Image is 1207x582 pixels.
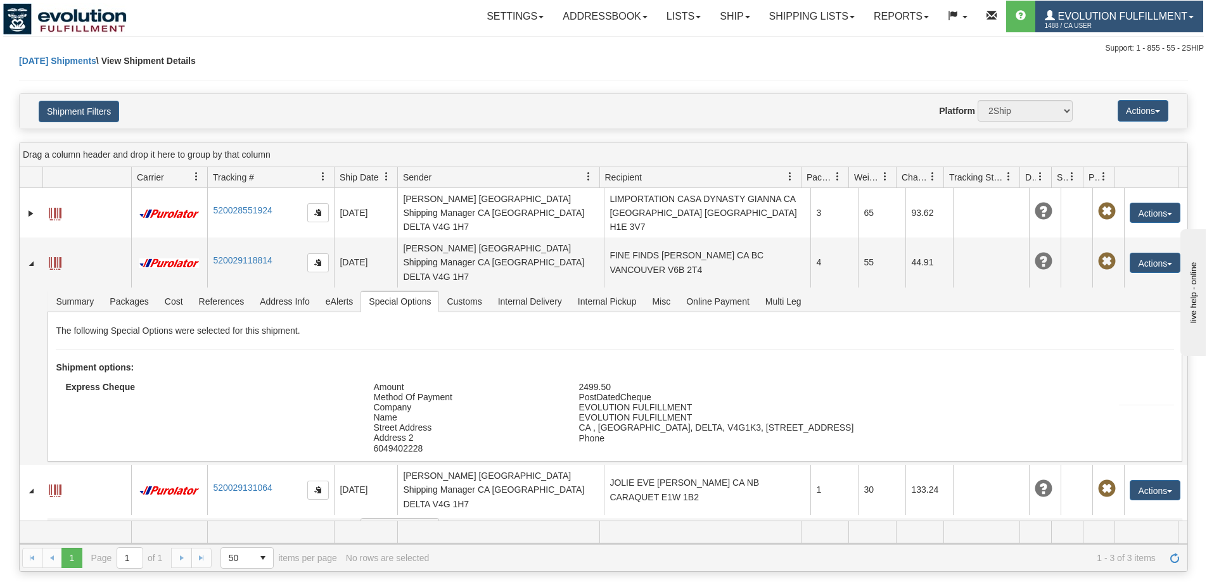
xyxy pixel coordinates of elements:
div: 2499.50 [569,382,1085,392]
td: 65 [858,188,905,237]
span: Delivery Status [1025,171,1036,184]
img: 11 - Purolator [137,258,201,268]
td: 55 [858,237,905,287]
button: Copy to clipboard [307,203,329,222]
td: [DATE] [334,188,397,237]
span: Online Payment [679,291,757,312]
a: [DATE] Shipments [19,56,96,66]
a: Evolution Fulfillment 1488 / CA User [1035,1,1203,32]
a: Ship Date filter column settings [376,166,397,187]
span: Packages [102,291,156,312]
div: grid grouping header [20,142,1187,167]
a: Collapse [25,257,37,270]
img: logo1488.jpg [3,3,127,35]
div: CA , [GEOGRAPHIC_DATA], DELTA, V4G1K3, [STREET_ADDRESS] [569,422,1085,433]
span: Unknown [1035,480,1052,498]
span: References [191,519,252,539]
button: Copy to clipboard [307,253,329,272]
h5: The following Special Options were selected for this shipment. [56,326,1173,336]
span: Pickup Not Assigned [1098,480,1116,498]
span: Pickup Not Assigned [1098,253,1116,270]
a: Recipient filter column settings [779,166,801,187]
span: Cost [157,291,191,312]
div: Support: 1 - 855 - 55 - 2SHIP [3,43,1204,54]
span: Carrier [137,171,164,184]
a: Expand [25,207,37,220]
span: Recipient [605,171,642,184]
span: Customs [439,291,489,312]
td: 3 [810,188,858,237]
a: 520028551924 [213,205,272,215]
span: \ View Shipment Details [96,56,196,66]
span: 1 - 3 of 3 items [438,553,1156,563]
span: 50 [229,552,245,564]
button: Actions [1130,480,1180,500]
label: Platform [939,104,975,117]
a: Shipping lists [760,1,864,32]
span: Packages [807,171,833,184]
a: Reports [864,1,938,32]
span: Shipment Issues [1057,171,1068,184]
div: EVOLUTION FULFILLMENT [569,412,1085,422]
div: Amount [364,382,569,392]
span: Weight [854,171,881,184]
span: Pickup Status [1089,171,1099,184]
td: 93.62 [905,188,953,237]
td: 30 [858,465,905,514]
a: Label [49,202,61,222]
span: Internal Delivery [490,519,570,539]
div: EVOLUTION FULFILLMENT [569,402,1085,412]
td: 44.91 [905,237,953,287]
span: items per page [220,547,337,569]
span: References [191,291,252,312]
span: Internal Delivery [490,291,570,312]
span: eAlerts [318,519,361,539]
button: Actions [1118,100,1168,122]
td: [DATE] [334,465,397,514]
span: Tracking Status [949,171,1004,184]
span: eAlerts [318,291,361,312]
td: 4 [810,237,858,287]
span: Unknown [1035,203,1052,220]
span: Address Info [252,291,317,312]
span: Page sizes drop down [220,547,274,569]
td: LIMPORTATION CASA DYNASTY GIANNA CA [GEOGRAPHIC_DATA] [GEOGRAPHIC_DATA] H1E 3V7 [604,188,810,237]
span: Online Payment [679,519,757,539]
td: [PERSON_NAME] [GEOGRAPHIC_DATA] Shipping Manager CA [GEOGRAPHIC_DATA] DELTA V4G 1H7 [397,237,604,287]
div: live help - online [10,11,117,20]
td: 1 [810,465,858,514]
span: Sender [403,171,431,184]
td: [DATE] [334,237,397,287]
span: Multi Leg [758,519,809,539]
div: Company [364,402,569,412]
a: Carrier filter column settings [186,166,207,187]
a: 520029131064 [213,483,272,493]
span: 1488 / CA User [1045,20,1140,32]
input: Page 1 [117,548,143,568]
td: [PERSON_NAME] [GEOGRAPHIC_DATA] Shipping Manager CA [GEOGRAPHIC_DATA] DELTA V4G 1H7 [397,465,604,514]
a: 520029118814 [213,255,272,265]
a: Delivery Status filter column settings [1030,166,1051,187]
span: Page 1 [61,548,82,568]
button: Copy to clipboard [307,481,329,500]
a: Label [49,479,61,499]
iframe: chat widget [1178,226,1206,355]
strong: Shipment options: [56,362,134,372]
td: 133.24 [905,465,953,514]
td: JOLIE EVE [PERSON_NAME] CA NB CARAQUET E1W 1B2 [604,465,810,514]
span: Charge [902,171,928,184]
span: Page of 1 [91,547,163,569]
div: Method Of Payment [364,392,569,402]
a: Label [49,251,61,272]
a: Shipment Issues filter column settings [1061,166,1083,187]
a: Lists [657,1,710,32]
span: Multi Leg [758,291,809,312]
a: Ship [710,1,759,32]
span: Tracking # [213,171,254,184]
strong: Express Cheque [65,382,135,392]
span: Misc [644,291,678,312]
span: Pickup Not Assigned [1098,203,1116,220]
td: FINE FINDS [PERSON_NAME] CA BC VANCOUVER V6B 2T4 [604,237,810,287]
span: Internal Pickup [570,519,644,539]
span: Ship Date [340,171,378,184]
